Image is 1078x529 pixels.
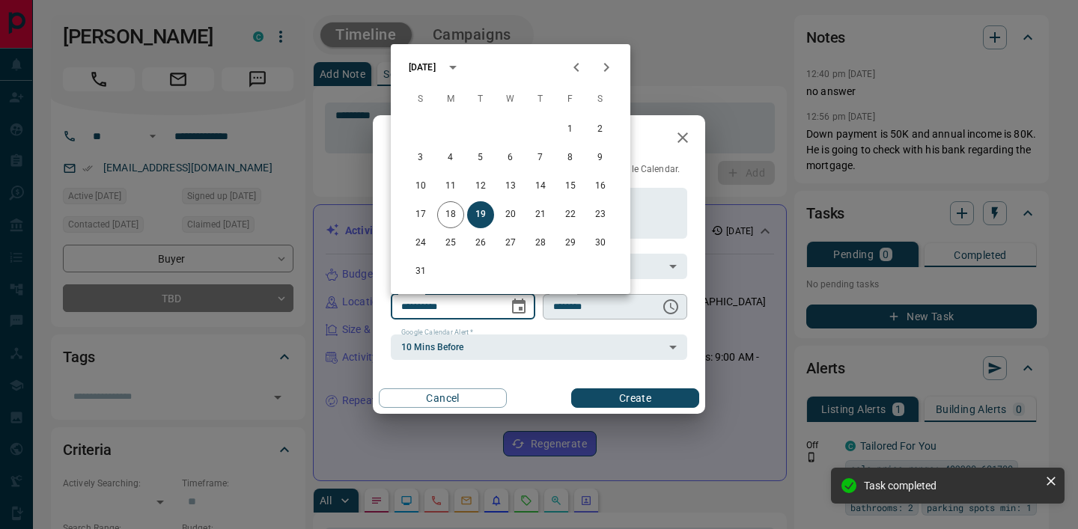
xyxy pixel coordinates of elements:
button: 9 [587,144,614,171]
button: 31 [407,258,434,285]
div: [DATE] [409,61,436,74]
div: Task completed [864,480,1039,492]
button: 16 [587,173,614,200]
button: Choose date, selected date is Aug 19, 2025 [504,292,534,322]
button: 24 [407,230,434,257]
span: Sunday [407,85,434,114]
button: 11 [437,173,464,200]
button: 13 [497,173,524,200]
button: 3 [407,144,434,171]
button: 12 [467,173,494,200]
button: 2 [587,116,614,143]
button: 27 [497,230,524,257]
button: Next month [591,52,621,82]
button: 18 [437,201,464,228]
button: 5 [467,144,494,171]
button: Create [571,388,699,408]
button: Cancel [379,388,507,408]
span: Thursday [527,85,554,114]
button: 17 [407,201,434,228]
button: Choose time, selected time is 6:00 AM [656,292,686,322]
button: 4 [437,144,464,171]
span: Friday [557,85,584,114]
button: 19 [467,201,494,228]
div: 10 Mins Before [391,334,687,360]
span: Wednesday [497,85,524,114]
button: 25 [437,230,464,257]
label: Time [553,287,573,297]
button: 29 [557,230,584,257]
label: Google Calendar Alert [401,328,473,337]
span: Tuesday [467,85,494,114]
span: Monday [437,85,464,114]
button: 8 [557,144,584,171]
button: 22 [557,201,584,228]
button: 20 [497,201,524,228]
button: calendar view is open, switch to year view [440,55,466,80]
button: 26 [467,230,494,257]
button: 23 [587,201,614,228]
button: Previous month [561,52,591,82]
button: 28 [527,230,554,257]
button: 14 [527,173,554,200]
span: Saturday [587,85,614,114]
button: 15 [557,173,584,200]
button: 1 [557,116,584,143]
h2: New Task [373,115,475,163]
button: 7 [527,144,554,171]
label: Date [401,287,420,297]
button: 6 [497,144,524,171]
button: 21 [527,201,554,228]
button: 30 [587,230,614,257]
button: 10 [407,173,434,200]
